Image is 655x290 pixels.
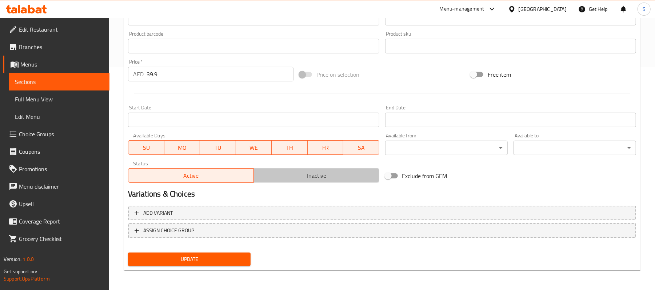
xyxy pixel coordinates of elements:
[4,274,50,283] a: Support.OpsPlatform
[440,5,484,13] div: Menu-management
[385,39,636,53] input: Please enter product sku
[236,140,272,155] button: WE
[200,140,236,155] button: TU
[3,230,109,247] a: Grocery Checklist
[4,267,37,276] span: Get support on:
[19,217,104,226] span: Coverage Report
[253,168,379,183] button: Inactive
[9,90,109,108] a: Full Menu View
[15,77,104,86] span: Sections
[308,140,344,155] button: FR
[3,178,109,195] a: Menu disclaimer
[133,70,144,78] p: AED
[19,165,104,173] span: Promotions
[128,168,254,183] button: Active
[3,160,109,178] a: Promotions
[203,142,233,153] span: TU
[272,140,308,155] button: TH
[316,70,359,79] span: Price on selection
[19,130,104,138] span: Choice Groups
[343,140,379,155] button: SA
[19,234,104,243] span: Grocery Checklist
[143,226,194,235] span: ASSIGN CHOICE GROUP
[4,254,21,264] span: Version:
[311,142,341,153] span: FR
[128,206,636,221] button: Add variant
[643,5,646,13] span: S
[131,170,251,181] span: Active
[3,195,109,213] a: Upsell
[346,142,376,153] span: SA
[128,39,379,53] input: Please enter product barcode
[3,125,109,143] a: Choice Groups
[128,140,164,155] button: SU
[15,112,104,121] span: Edit Menu
[3,56,109,73] a: Menus
[488,70,511,79] span: Free item
[19,147,104,156] span: Coupons
[167,142,197,153] span: MO
[128,189,636,200] h2: Variations & Choices
[19,182,104,191] span: Menu disclaimer
[9,108,109,125] a: Edit Menu
[3,213,109,230] a: Coverage Report
[9,73,109,90] a: Sections
[519,5,567,13] div: [GEOGRAPHIC_DATA]
[514,141,636,155] div: ​
[385,141,508,155] div: ​
[3,38,109,56] a: Branches
[128,223,636,238] button: ASSIGN CHOICE GROUP
[20,60,104,69] span: Menus
[23,254,34,264] span: 1.0.0
[402,172,447,180] span: Exclude from GEM
[19,43,104,51] span: Branches
[275,142,305,153] span: TH
[239,142,269,153] span: WE
[143,209,173,218] span: Add variant
[3,21,109,38] a: Edit Restaurant
[19,25,104,34] span: Edit Restaurant
[3,143,109,160] a: Coupons
[257,170,376,181] span: Inactive
[128,253,251,266] button: Update
[15,95,104,104] span: Full Menu View
[131,142,161,153] span: SU
[147,67,293,81] input: Please enter price
[134,255,245,264] span: Update
[164,140,200,155] button: MO
[19,200,104,208] span: Upsell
